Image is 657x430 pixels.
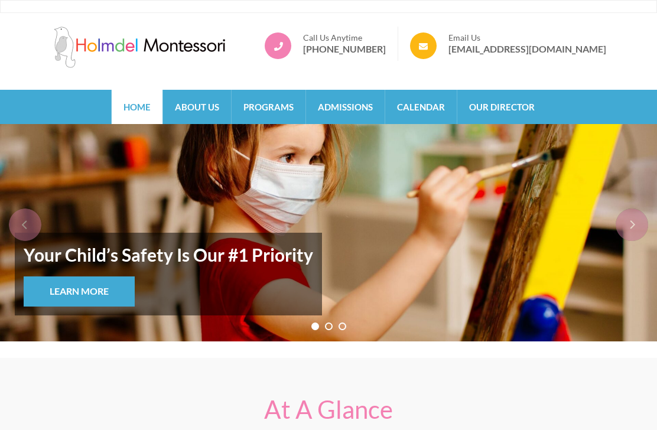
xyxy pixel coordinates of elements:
[448,32,606,43] span: Email Us
[303,32,386,43] span: Call Us Anytime
[163,90,231,124] a: About Us
[616,209,648,241] div: next
[98,395,559,424] h2: At A Glance
[112,90,162,124] a: Home
[24,242,313,268] strong: Your Child’s Safety Is Our #1 Priority
[448,43,606,55] a: [EMAIL_ADDRESS][DOMAIN_NAME]
[24,276,135,307] a: Learn More
[457,90,547,124] a: Our Director
[51,27,228,68] img: Holmdel Montessori School
[232,90,305,124] a: Programs
[303,43,386,55] a: [PHONE_NUMBER]
[9,209,41,241] div: prev
[385,90,457,124] a: Calendar
[306,90,385,124] a: Admissions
